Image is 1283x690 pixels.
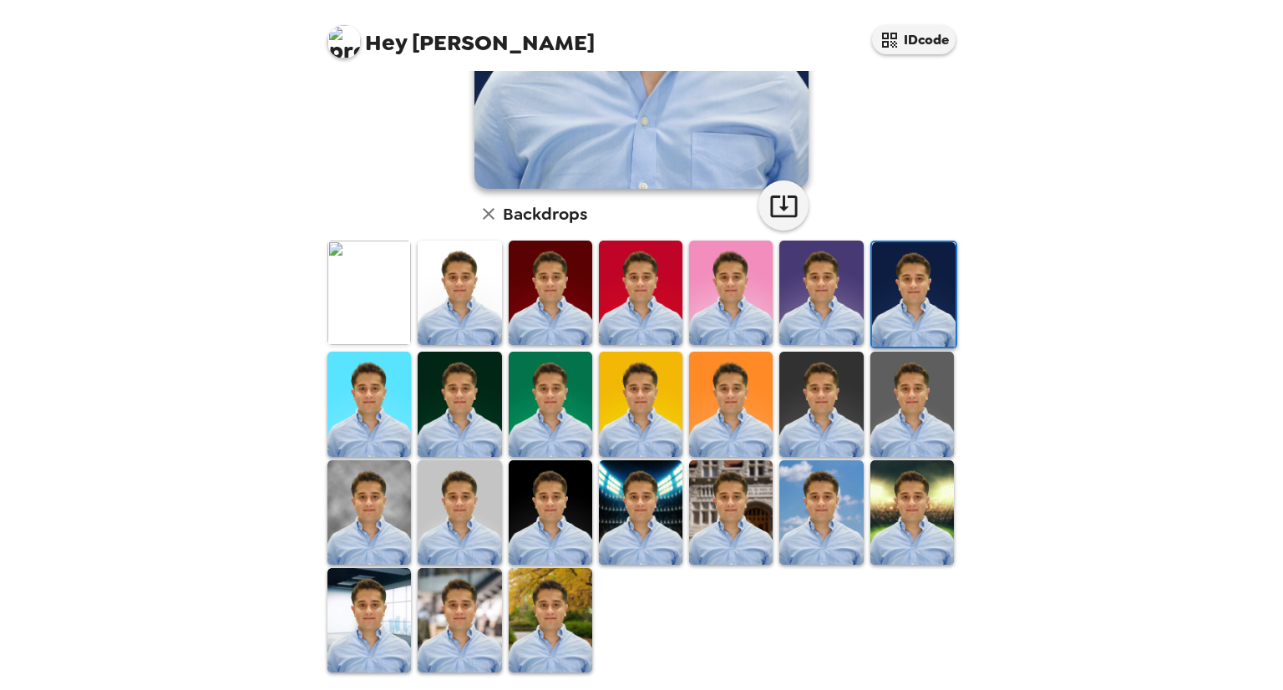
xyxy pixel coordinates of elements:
span: Hey [365,28,407,58]
h6: Backdrops [503,200,587,227]
img: profile pic [327,25,361,58]
button: IDcode [872,25,956,54]
img: Original [327,241,411,345]
span: [PERSON_NAME] [327,17,595,54]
